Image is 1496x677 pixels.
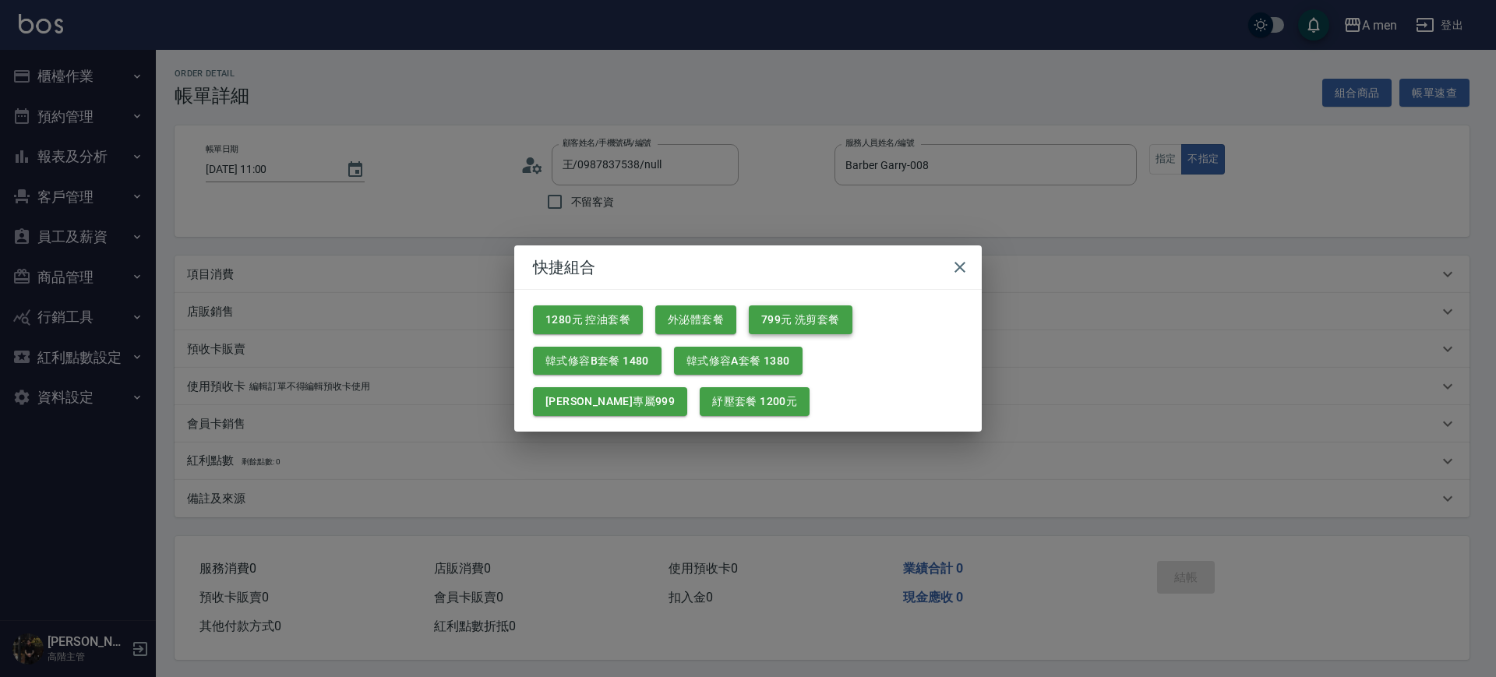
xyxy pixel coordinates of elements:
button: 799元 洗剪套餐 [749,305,852,334]
button: 韓式修容B套餐 1480 [533,347,662,376]
button: 紓壓套餐 1200元 [700,387,810,416]
button: 外泌體套餐 [655,305,736,334]
h2: 快捷組合 [514,245,982,289]
button: 1280元 控油套餐 [533,305,643,334]
button: [PERSON_NAME]專屬999 [533,387,687,416]
button: 韓式修容A套餐 1380 [674,347,803,376]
